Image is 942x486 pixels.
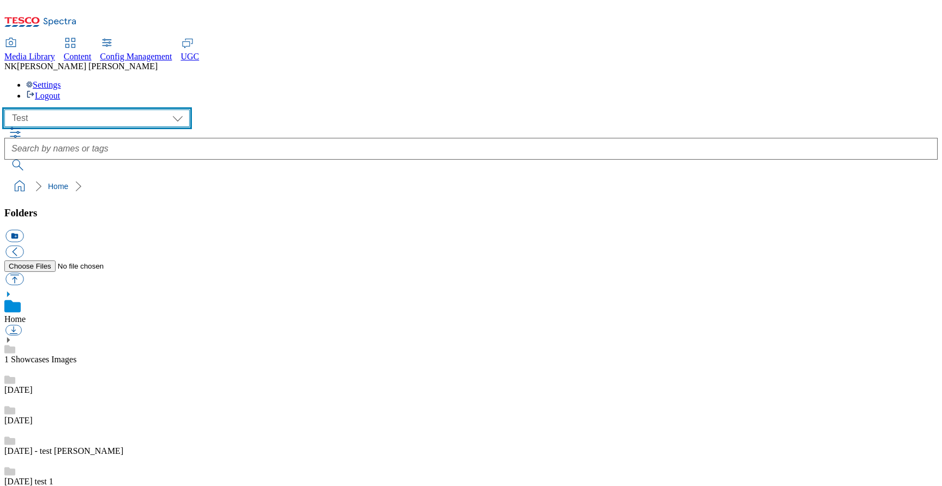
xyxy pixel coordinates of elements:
[4,39,55,62] a: Media Library
[26,91,60,100] a: Logout
[26,80,61,89] a: Settings
[4,207,938,219] h3: Folders
[4,385,33,394] a: [DATE]
[64,52,92,61] span: Content
[64,39,92,62] a: Content
[4,52,55,61] span: Media Library
[4,314,26,324] a: Home
[4,416,33,425] a: [DATE]
[4,176,938,197] nav: breadcrumb
[48,182,68,191] a: Home
[181,52,200,61] span: UGC
[181,39,200,62] a: UGC
[4,446,123,455] a: [DATE] - test [PERSON_NAME]
[4,355,76,364] a: 1 Showcases Images
[100,39,172,62] a: Config Management
[4,62,17,71] span: NK
[100,52,172,61] span: Config Management
[4,477,53,486] a: [DATE] test 1
[11,178,28,195] a: home
[4,138,938,160] input: Search by names or tags
[17,62,158,71] span: [PERSON_NAME] [PERSON_NAME]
